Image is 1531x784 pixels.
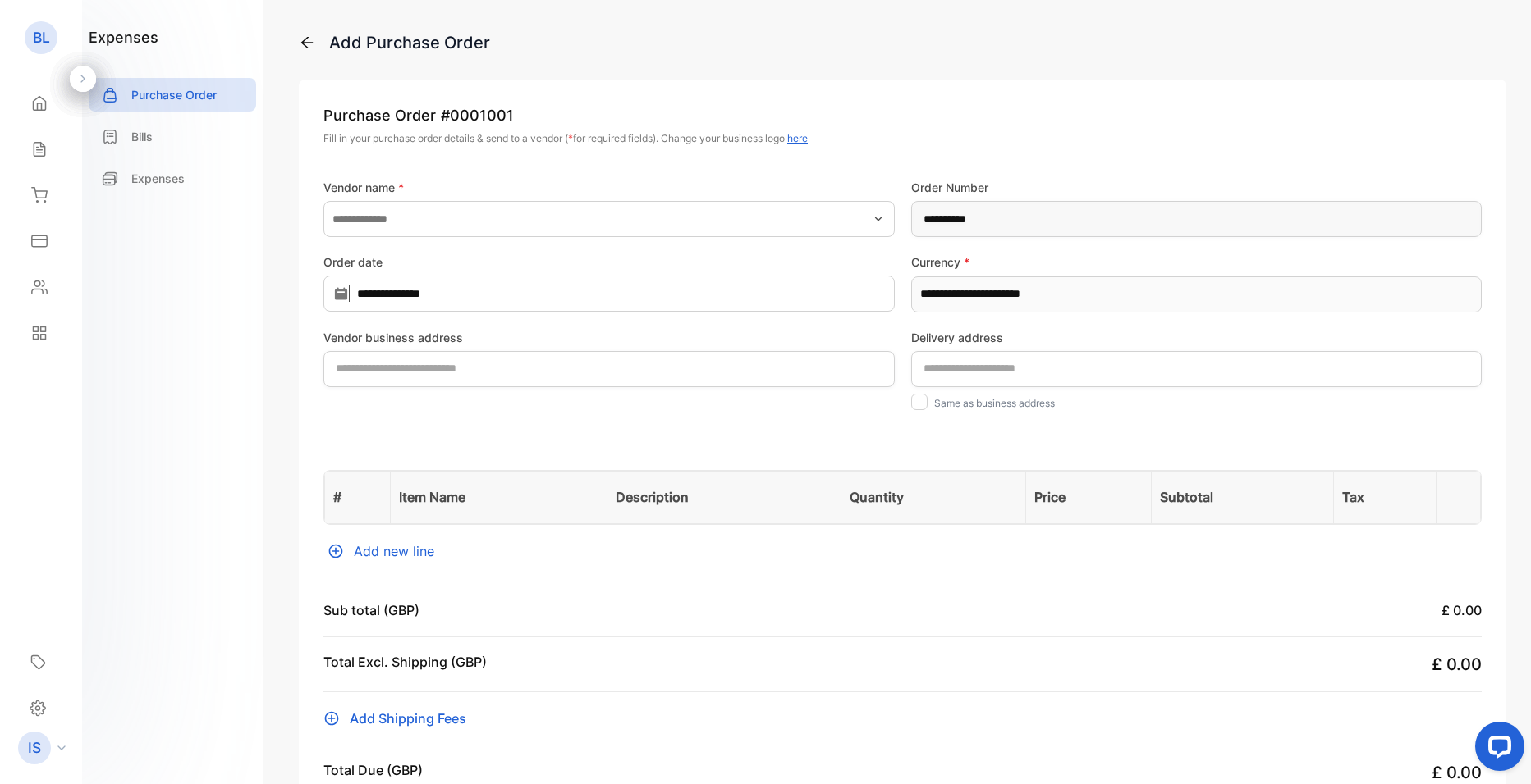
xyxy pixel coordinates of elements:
th: Item Name [391,471,607,523]
span: here [787,132,808,144]
p: Total Due (GBP) [323,760,423,780]
a: Bills [89,120,256,153]
th: Description [607,471,841,523]
span: £ 0.00 [1442,602,1482,618]
span: £ 0.00 [1432,654,1482,674]
label: Order date [323,253,895,271]
h1: expenses [89,26,158,48]
p: IS [28,737,41,759]
label: Delivery address [911,329,1483,346]
label: Same as business address [934,397,1055,409]
div: Add Purchase Order [329,30,490,55]
div: Add new line [323,541,1482,561]
iframe: LiveChat chat widget [1462,715,1531,784]
label: Currency [911,253,1483,271]
label: Vendor name [323,179,895,196]
p: Expenses [131,170,185,187]
p: Purchase Order [323,104,1482,126]
th: Price [1026,471,1152,523]
span: # 0001001 [441,104,514,126]
p: Purchase Order [131,86,217,103]
p: Total Excl. Shipping (GBP) [323,652,487,677]
span: £ 0.00 [1432,763,1482,782]
p: Fill in your purchase order details & send to a vendor ( for required fields). [323,131,1482,146]
span: Add Shipping Fees [350,709,466,728]
th: Subtotal [1151,471,1334,523]
th: Quantity [841,471,1025,523]
th: # [325,471,391,523]
p: Bills [131,128,153,145]
p: BL [33,27,50,48]
a: Expenses [89,162,256,195]
label: Order Number [911,179,1483,196]
p: Sub total (GBP) [323,600,419,620]
th: Tax [1334,471,1436,523]
a: Purchase Order [89,78,256,112]
span: Change your business logo [661,132,808,144]
label: Vendor business address [323,329,895,346]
